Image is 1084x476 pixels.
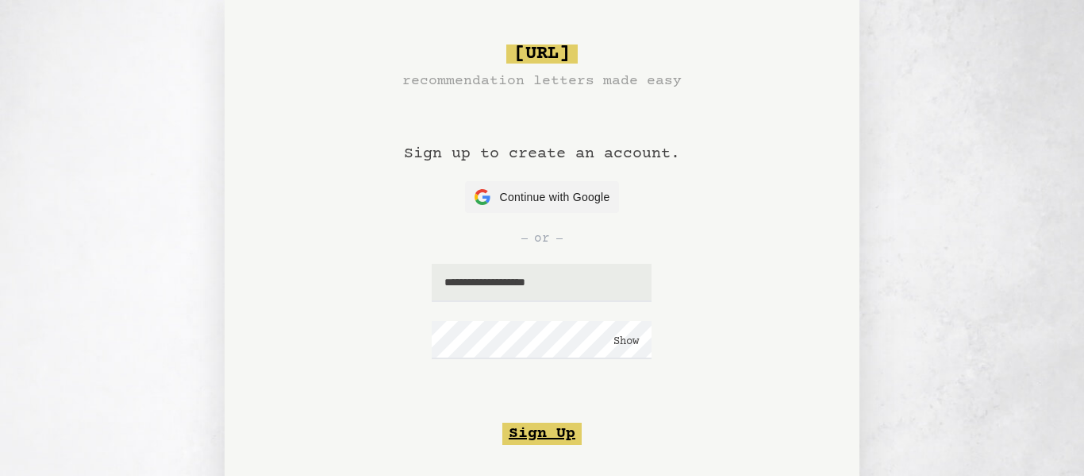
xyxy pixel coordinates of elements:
[502,423,582,445] button: Sign Up
[506,45,578,64] span: [URL]
[402,70,682,92] h3: recommendation letters made easy
[613,334,639,350] button: Show
[500,189,610,206] span: Continue with Google
[404,92,680,181] h1: Sign up to create an account.
[465,181,620,213] button: Continue with Google
[534,229,550,248] span: or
